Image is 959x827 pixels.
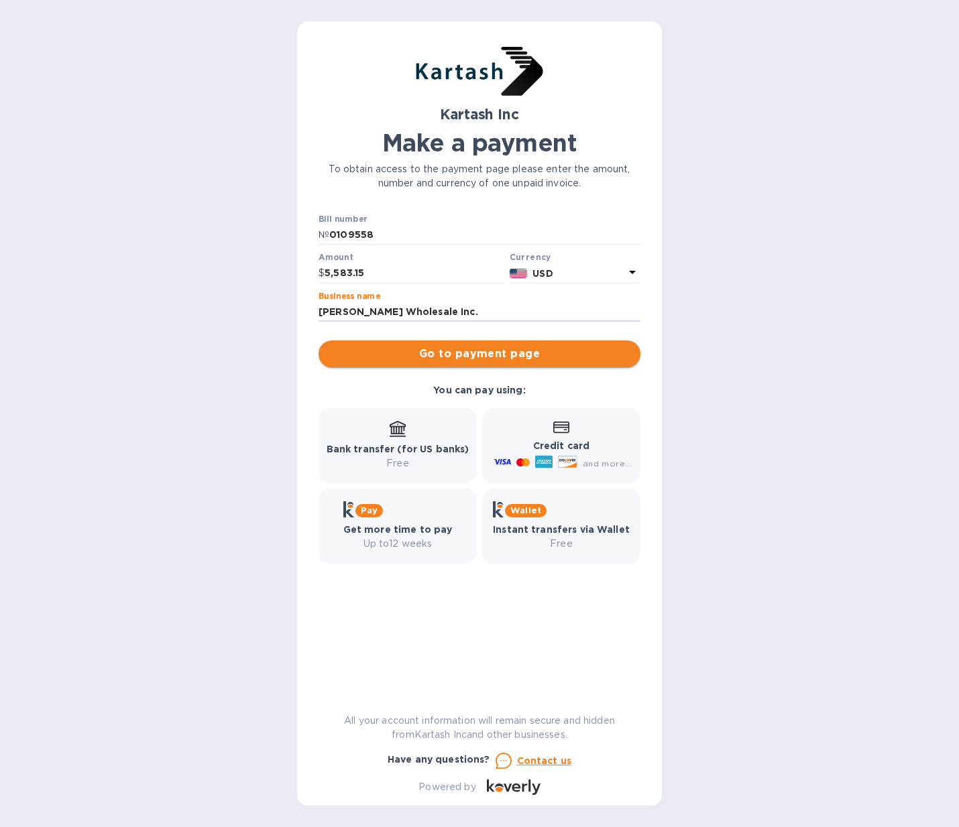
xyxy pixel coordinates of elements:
[361,505,378,515] b: Pay
[583,458,632,468] span: and more...
[319,162,640,190] p: To obtain access to the payment page please enter the amount, number and currency of one unpaid i...
[493,537,630,551] p: Free
[319,714,640,742] p: All your account information will remain secure and hidden from Kartash Inc and other businesses.
[319,302,640,322] input: Enter business name
[319,292,380,300] label: Business name
[510,269,528,278] img: USD
[510,505,541,515] b: Wallet
[325,263,504,283] input: 0.00
[533,440,589,451] b: Credit card
[327,444,469,454] b: Bank transfer (for US banks)
[329,346,630,362] span: Go to payment page
[440,106,518,123] b: Kartash Inc
[319,340,640,367] button: Go to payment page
[319,129,640,157] h1: Make a payment
[319,215,367,223] label: Bill number
[493,524,630,535] b: Instant transfers via Wallet
[319,266,325,280] p: $
[388,754,490,765] b: Have any questions?
[418,780,475,794] p: Powered by
[319,254,353,262] label: Amount
[433,385,525,395] b: You can pay using:
[510,252,551,262] b: Currency
[319,228,329,242] p: №
[532,268,553,279] b: USD
[343,537,453,551] p: Up to 12 weeks
[329,225,640,245] input: Enter bill number
[327,456,469,470] p: Free
[517,755,572,766] u: Contact us
[343,524,453,535] b: Get more time to pay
